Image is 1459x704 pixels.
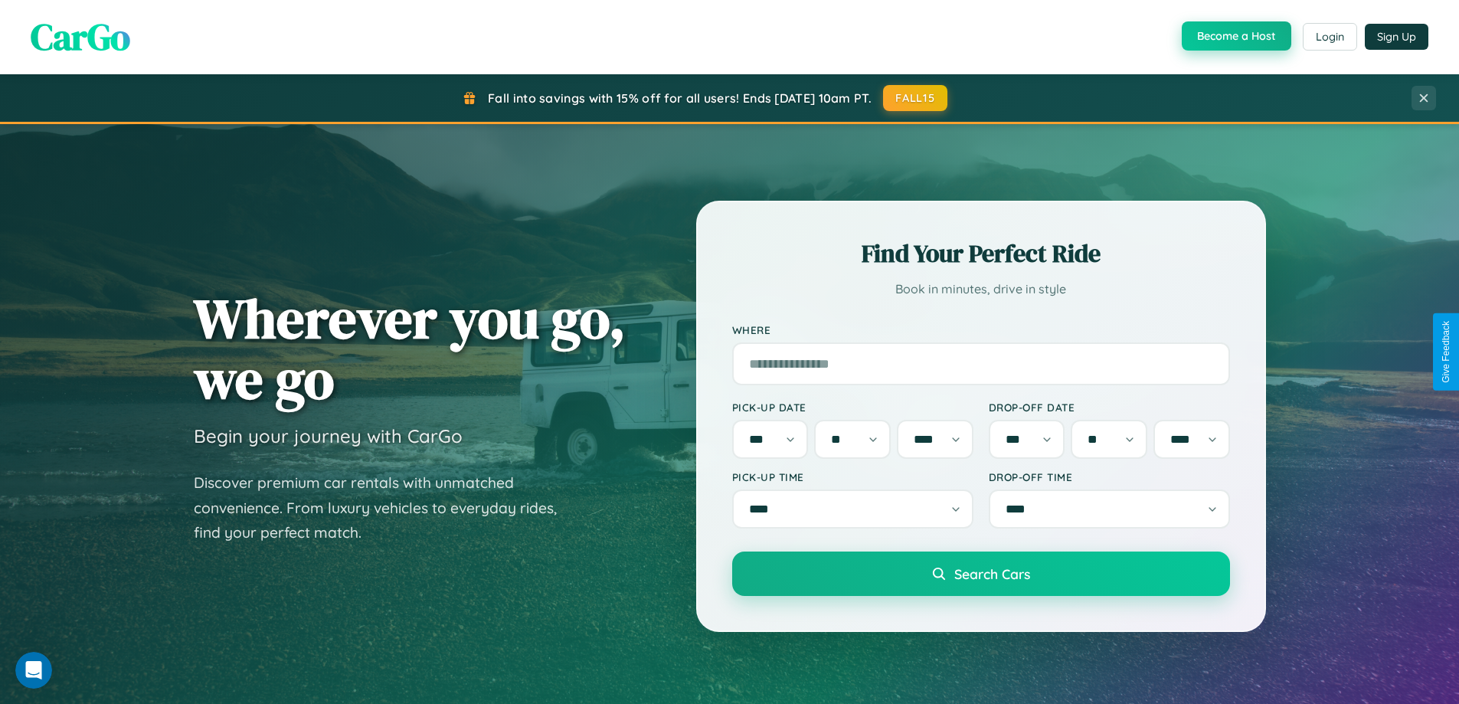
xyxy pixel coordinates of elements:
button: FALL15 [883,85,947,111]
div: Give Feedback [1441,321,1451,383]
label: Where [732,323,1230,336]
label: Pick-up Date [732,401,973,414]
button: Login [1303,23,1357,51]
p: Book in minutes, drive in style [732,278,1230,300]
button: Sign Up [1365,24,1428,50]
h2: Find Your Perfect Ride [732,237,1230,270]
span: Search Cars [954,565,1030,582]
span: CarGo [31,11,130,62]
iframe: Intercom live chat [15,652,52,689]
label: Drop-off Date [989,401,1230,414]
button: Search Cars [732,552,1230,596]
h1: Wherever you go, we go [194,288,626,409]
label: Drop-off Time [989,470,1230,483]
p: Discover premium car rentals with unmatched convenience. From luxury vehicles to everyday rides, ... [194,470,577,545]
h3: Begin your journey with CarGo [194,424,463,447]
label: Pick-up Time [732,470,973,483]
button: Become a Host [1182,21,1291,51]
span: Fall into savings with 15% off for all users! Ends [DATE] 10am PT. [488,90,872,106]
